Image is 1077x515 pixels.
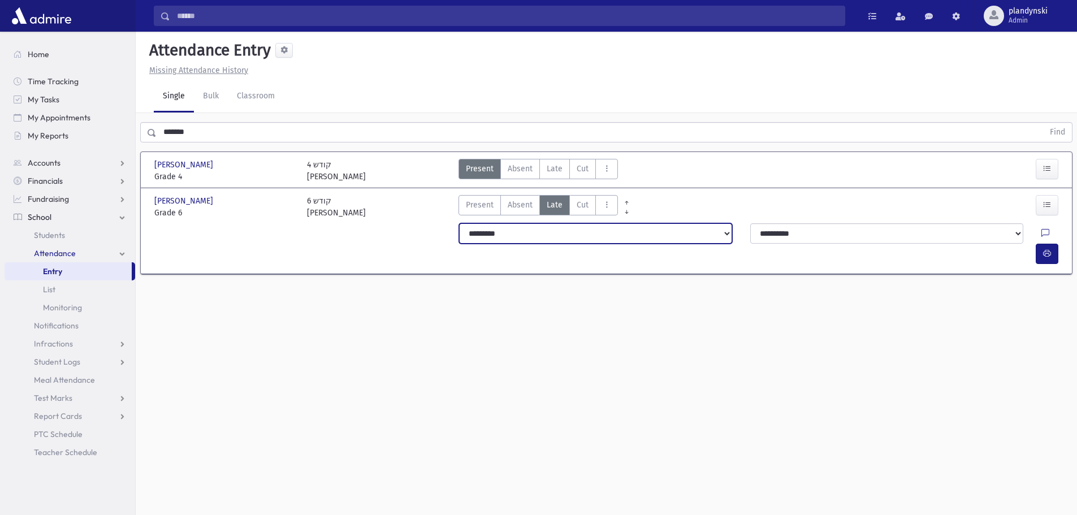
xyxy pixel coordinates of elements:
span: Meal Attendance [34,375,95,385]
span: Financials [28,176,63,186]
a: Notifications [5,317,135,335]
h5: Attendance Entry [145,41,271,60]
span: Absent [508,199,533,211]
span: [PERSON_NAME] [154,195,215,207]
span: Late [547,199,563,211]
u: Missing Attendance History [149,66,248,75]
a: Classroom [228,81,284,112]
span: Monitoring [43,302,82,313]
input: Search [170,6,845,26]
a: Accounts [5,154,135,172]
a: My Appointments [5,109,135,127]
span: Report Cards [34,411,82,421]
span: Admin [1009,16,1048,25]
div: 4 קודש [PERSON_NAME] [307,159,366,183]
span: Time Tracking [28,76,79,86]
span: Attendance [34,248,76,258]
span: My Reports [28,131,68,141]
a: Test Marks [5,389,135,407]
span: Absent [508,163,533,175]
a: Infractions [5,335,135,353]
a: My Reports [5,127,135,145]
span: Fundraising [28,194,69,204]
span: Cut [577,199,589,211]
a: Meal Attendance [5,371,135,389]
a: Home [5,45,135,63]
a: List [5,280,135,298]
a: Monitoring [5,298,135,317]
a: School [5,208,135,226]
span: Accounts [28,158,60,168]
a: PTC Schedule [5,425,135,443]
span: Entry [43,266,62,276]
a: Fundraising [5,190,135,208]
span: Teacher Schedule [34,447,97,457]
span: Present [466,199,494,211]
a: Time Tracking [5,72,135,90]
a: Attendance [5,244,135,262]
span: Infractions [34,339,73,349]
a: Financials [5,172,135,190]
span: plandynski [1009,7,1048,16]
span: Present [466,163,494,175]
img: AdmirePro [9,5,74,27]
span: Home [28,49,49,59]
span: Late [547,163,563,175]
a: Single [154,81,194,112]
span: Notifications [34,321,79,331]
span: My Appointments [28,112,90,123]
span: My Tasks [28,94,59,105]
span: Grade 4 [154,171,296,183]
span: PTC Schedule [34,429,83,439]
a: Students [5,226,135,244]
span: Student Logs [34,357,80,367]
div: 6 קודש [PERSON_NAME] [307,195,366,219]
span: Students [34,230,65,240]
span: Test Marks [34,393,72,403]
span: Grade 6 [154,207,296,219]
span: Cut [577,163,589,175]
a: Bulk [194,81,228,112]
a: Missing Attendance History [145,66,248,75]
span: [PERSON_NAME] [154,159,215,171]
div: AttTypes [459,159,618,183]
a: Student Logs [5,353,135,371]
a: Report Cards [5,407,135,425]
button: Find [1043,123,1072,142]
span: School [28,212,51,222]
a: My Tasks [5,90,135,109]
a: Teacher Schedule [5,443,135,461]
span: List [43,284,55,295]
div: AttTypes [459,195,618,219]
a: Entry [5,262,132,280]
